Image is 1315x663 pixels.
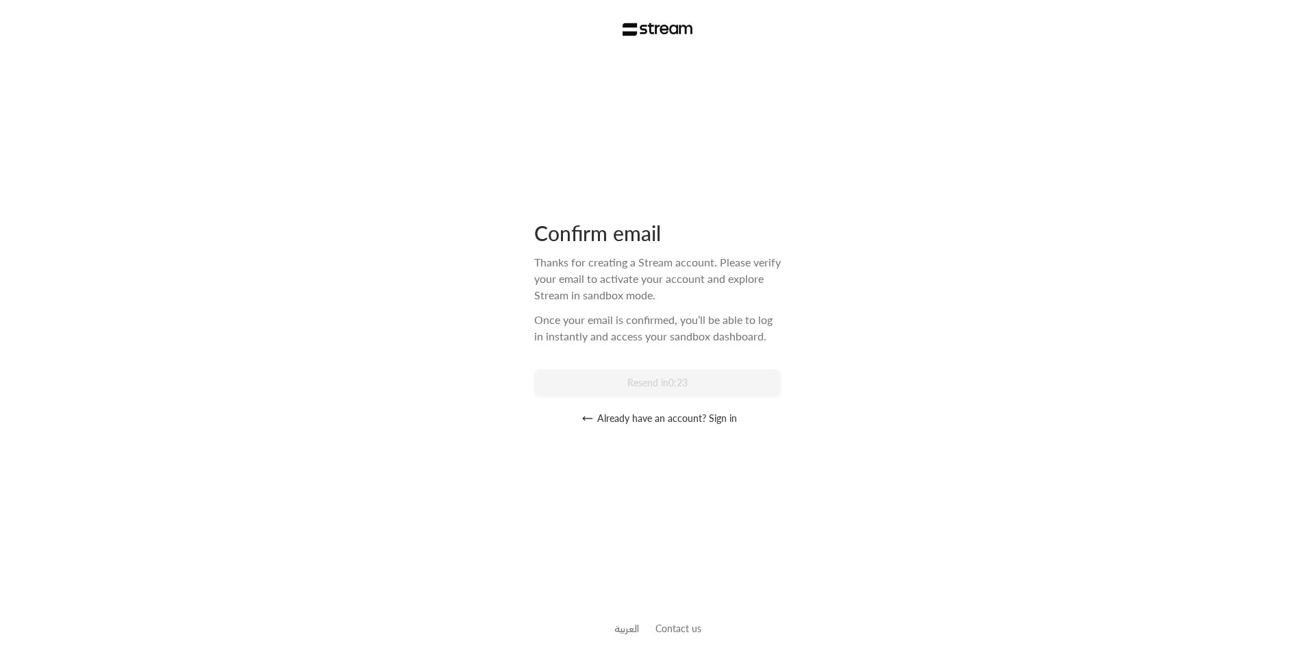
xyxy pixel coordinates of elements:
div: Once your email is confirmed, you’ll be able to log in instantly and access your sandbox dashboard. [534,312,781,345]
button: Contact us [655,621,701,636]
a: Contact us [655,623,701,634]
div: Thanks for creating a Stream account. Please verify your email to activate your account and explo... [534,254,781,303]
button: Already have an account? Sign in [534,405,781,432]
div: Confirm email [534,220,781,246]
a: العربية [614,616,639,641]
img: Stream Logo [623,23,693,36]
